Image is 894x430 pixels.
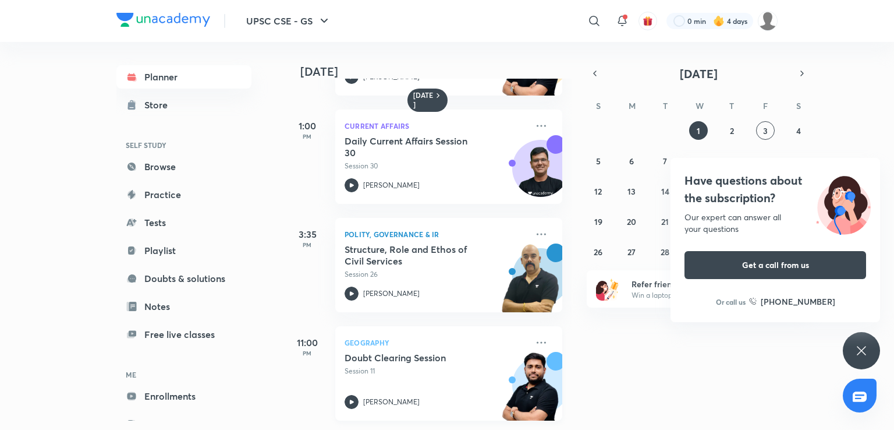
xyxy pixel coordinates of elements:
h5: 11:00 [284,336,331,350]
button: October 19, 2025 [589,212,608,231]
abbr: October 7, 2025 [663,156,667,167]
abbr: October 9, 2025 [729,156,734,167]
abbr: October 3, 2025 [763,125,768,136]
abbr: October 21, 2025 [661,216,669,227]
h6: ME [116,365,251,385]
p: Polity, Governance & IR [345,227,527,241]
button: October 1, 2025 [689,121,708,140]
button: October 12, 2025 [589,182,608,200]
p: Or call us [716,297,746,307]
button: October 13, 2025 [622,182,641,200]
abbr: October 27, 2025 [627,246,636,258]
h4: [DATE] [300,65,574,79]
button: October 7, 2025 [656,151,675,170]
button: October 21, 2025 [656,212,675,231]
button: October 3, 2025 [756,121,775,140]
h6: [PHONE_NUMBER] [761,295,835,308]
a: Playlist [116,239,251,262]
p: Session 30 [345,161,527,171]
button: October 4, 2025 [789,121,808,140]
img: Avatar [513,146,569,202]
abbr: Sunday [596,100,601,111]
abbr: October 28, 2025 [661,246,669,258]
button: October 5, 2025 [589,151,608,170]
a: Practice [116,183,251,206]
abbr: October 1, 2025 [697,125,700,136]
img: referral [596,277,619,301]
p: Session 11 [345,366,527,376]
button: October 8, 2025 [689,151,708,170]
a: Company Logo [116,13,210,30]
h6: SELF STUDY [116,135,251,155]
h4: Have questions about the subscription? [684,172,866,207]
button: October 10, 2025 [756,151,775,170]
abbr: October 13, 2025 [627,186,636,197]
a: Planner [116,65,251,89]
button: [DATE] [603,65,794,82]
button: October 6, 2025 [622,151,641,170]
a: [PHONE_NUMBER] [749,295,835,308]
p: PM [284,241,331,248]
button: Get a call from us [684,251,866,279]
h5: Daily Current Affairs Session 30 [345,135,489,158]
p: Win a laptop, vouchers & more [632,290,775,301]
img: Company Logo [116,13,210,27]
img: ttu_illustration_new.svg [807,172,880,235]
abbr: Thursday [729,100,734,111]
img: Kiran Saini [758,11,778,31]
p: [PERSON_NAME] [363,180,420,191]
button: October 20, 2025 [622,212,641,231]
h5: 1:00 [284,119,331,133]
abbr: Tuesday [663,100,668,111]
button: October 9, 2025 [722,151,741,170]
a: Enrollments [116,385,251,408]
abbr: October 14, 2025 [661,186,669,197]
a: Store [116,93,251,117]
a: Doubts & solutions [116,267,251,290]
abbr: October 4, 2025 [796,125,801,136]
button: October 2, 2025 [722,121,741,140]
abbr: October 6, 2025 [629,156,634,167]
img: avatar [643,16,653,26]
abbr: October 20, 2025 [627,216,636,227]
img: unacademy [498,244,562,324]
abbr: October 5, 2025 [596,156,601,167]
p: PM [284,350,331,357]
a: Notes [116,295,251,318]
h5: 3:35 [284,227,331,241]
img: streak [713,15,725,27]
h5: Doubt Clearing Session [345,352,489,364]
button: October 14, 2025 [656,182,675,200]
abbr: October 11, 2025 [795,156,802,167]
abbr: Monday [629,100,636,111]
p: Current Affairs [345,119,527,133]
span: [DATE] [680,66,718,82]
abbr: October 8, 2025 [696,156,701,167]
p: PM [284,133,331,140]
h5: Structure, Role and Ethos of Civil Services [345,244,489,267]
abbr: Friday [763,100,768,111]
abbr: Wednesday [696,100,704,111]
button: October 28, 2025 [656,242,675,261]
abbr: October 26, 2025 [594,246,602,258]
abbr: October 12, 2025 [594,186,602,197]
button: October 26, 2025 [589,242,608,261]
a: Tests [116,211,251,234]
p: Session 26 [345,269,527,280]
div: Our expert can answer all your questions [684,212,866,235]
button: October 11, 2025 [789,151,808,170]
a: Browse [116,155,251,178]
button: UPSC CSE - GS [239,9,338,33]
h6: [DATE] [413,91,434,110]
abbr: October 10, 2025 [761,156,769,167]
p: Geography [345,336,527,350]
p: [PERSON_NAME] [363,288,420,299]
button: avatar [638,12,657,30]
button: October 27, 2025 [622,242,641,261]
abbr: Saturday [796,100,801,111]
p: [PERSON_NAME] [363,397,420,407]
a: Free live classes [116,323,251,346]
h6: Refer friends [632,278,775,290]
div: Store [144,98,175,112]
abbr: October 2, 2025 [730,125,734,136]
